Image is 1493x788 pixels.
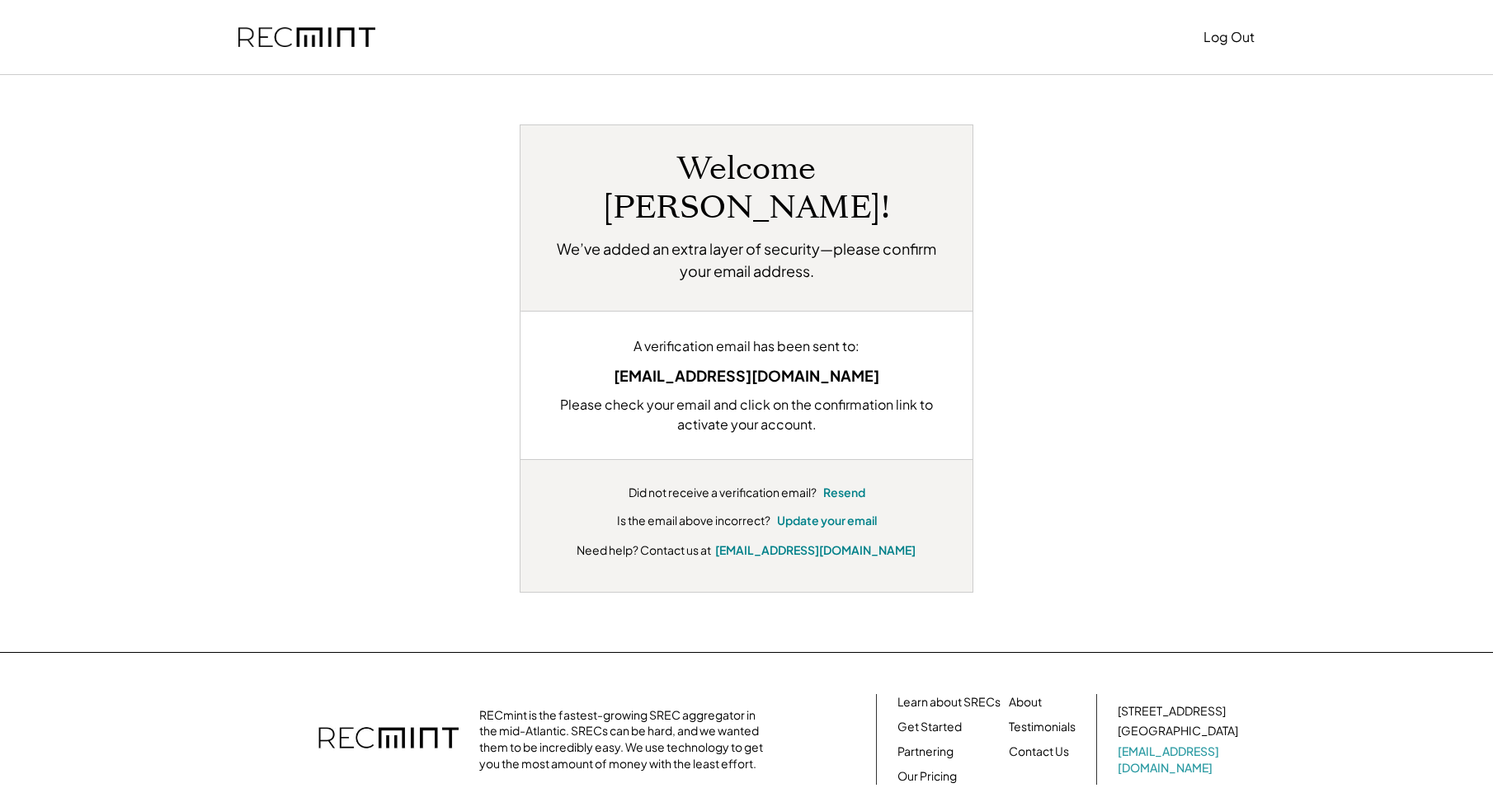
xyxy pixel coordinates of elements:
[479,707,772,772] div: RECmint is the fastest-growing SREC aggregator in the mid-Atlantic. SRECs can be hard, and we wan...
[897,743,954,760] a: Partnering
[545,150,948,227] h1: Welcome [PERSON_NAME]!
[777,513,877,529] button: Update your email
[545,237,948,282] h2: We’ve added an extra layer of security—please confirm your email address.
[629,485,817,501] div: Did not receive a verification email?
[823,485,865,501] button: Resend
[1009,743,1069,760] a: Contact Us
[545,336,948,356] div: A verification email has been sent to:
[318,711,459,768] img: recmint-logotype%403x.png
[897,768,957,785] a: Our Pricing
[577,542,711,559] div: Need help? Contact us at
[897,694,1001,711] a: Learn about SRECs
[1118,723,1238,739] div: [GEOGRAPHIC_DATA]
[1009,694,1042,711] a: About
[1203,21,1255,54] button: Log Out
[617,513,770,529] div: Is the email above incorrect?
[897,719,962,735] a: Get Started
[715,542,916,557] a: [EMAIL_ADDRESS][DOMAIN_NAME]
[238,27,375,48] img: recmint-logotype%403x.png
[545,364,948,387] div: [EMAIL_ADDRESS][DOMAIN_NAME]
[545,395,948,434] div: Please check your email and click on the confirmation link to activate your account.
[1118,743,1241,776] a: [EMAIL_ADDRESS][DOMAIN_NAME]
[1118,703,1226,720] div: [STREET_ADDRESS]
[1009,719,1076,735] a: Testimonials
